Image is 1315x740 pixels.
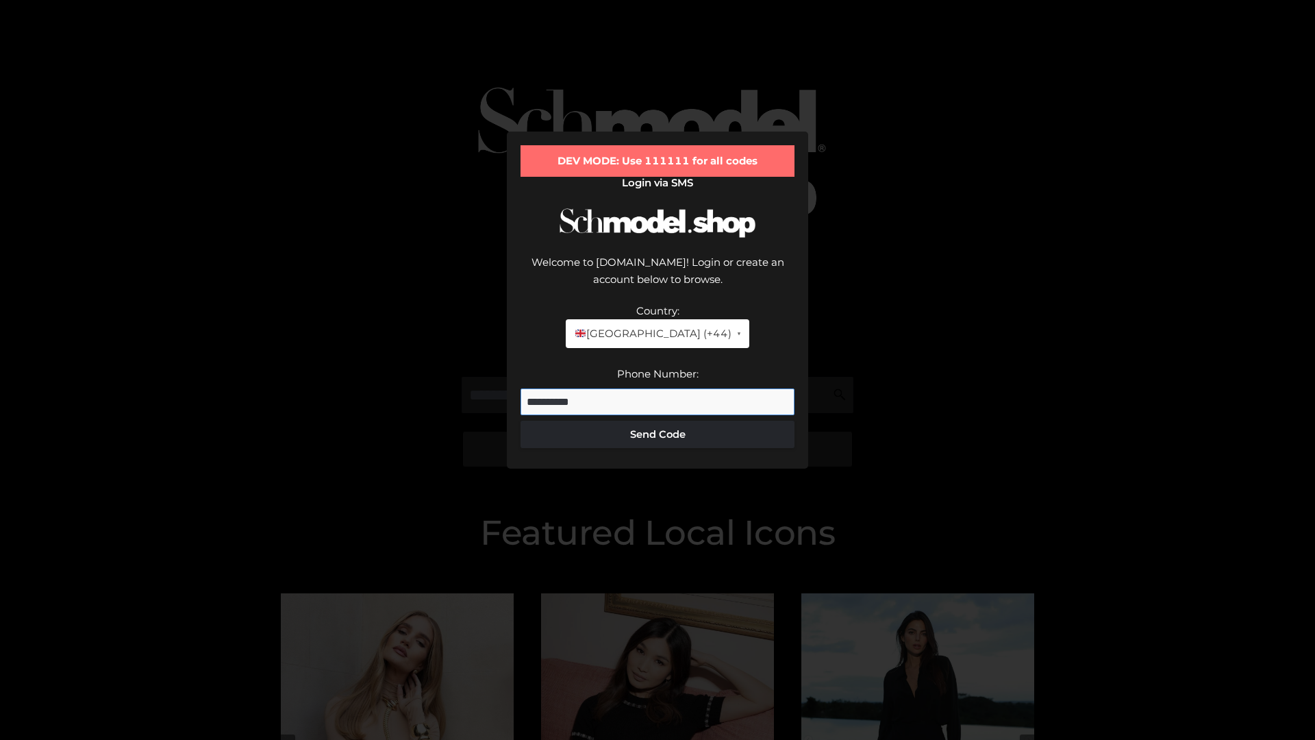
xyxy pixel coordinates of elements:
[574,325,731,343] span: [GEOGRAPHIC_DATA] (+44)
[521,145,794,177] div: DEV MODE: Use 111111 for all codes
[575,328,586,338] img: 🇬🇧
[636,304,679,317] label: Country:
[521,177,794,189] h2: Login via SMS
[617,367,699,380] label: Phone Number:
[521,254,794,302] div: Welcome to [DOMAIN_NAME]! Login or create an account below to browse.
[555,196,760,250] img: Schmodel Logo
[521,421,794,448] button: Send Code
